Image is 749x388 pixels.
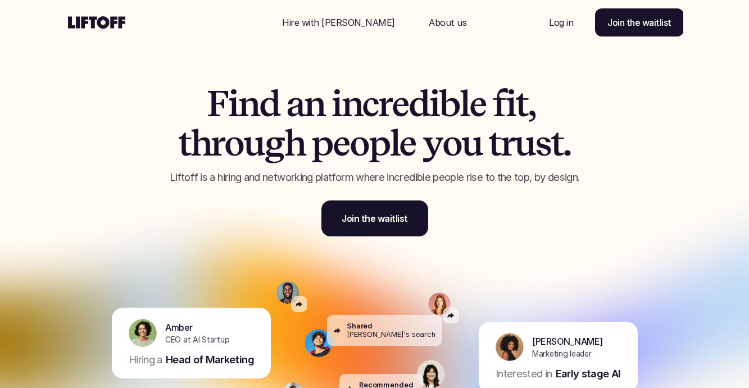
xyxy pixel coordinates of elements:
p: Hire with [PERSON_NAME] [282,16,395,29]
span: u [243,124,264,163]
span: h [190,124,211,163]
span: F [207,84,228,124]
span: b [439,84,460,124]
span: e [399,124,416,163]
span: i [332,84,342,124]
p: CEO at AI Startup [165,334,229,345]
p: Head of Marketing [165,353,253,367]
span: d [408,84,429,124]
span: r [211,124,224,163]
span: l [390,124,400,163]
span: . [562,124,571,163]
span: i [506,84,516,124]
span: a [286,84,304,124]
span: c [362,84,378,124]
p: Marketing leader [532,348,592,359]
span: n [304,84,325,124]
a: Nav Link [269,9,408,36]
p: About us [429,16,466,29]
a: Join the waitlist [321,200,428,236]
span: u [514,124,535,163]
span: s [535,124,551,163]
span: t [178,124,190,163]
span: e [392,84,408,124]
span: p [369,124,390,163]
span: o [224,124,243,163]
span: t [515,84,528,124]
span: u [461,124,482,163]
p: [PERSON_NAME] [532,334,603,348]
p: [PERSON_NAME]'s search [347,330,435,339]
span: n [238,84,259,124]
span: i [429,84,439,124]
span: i [228,84,238,124]
span: o [349,124,369,163]
p: Shared [347,322,373,330]
span: n [342,84,362,124]
p: Join the waitlist [342,212,408,225]
a: Nav Link [535,9,587,36]
span: o [442,124,461,163]
span: t [551,124,563,163]
p: Hiring a [129,353,162,367]
p: Join the waitlist [607,16,671,29]
span: t [488,124,501,163]
p: Amber [165,320,193,334]
p: Early stage AI [555,367,620,381]
span: f [493,84,506,124]
span: e [469,84,486,124]
span: g [264,124,284,163]
span: l [460,84,469,124]
span: p [311,124,333,163]
p: Liftoff is a hiring and networking platform where incredible people rise to the top, by design. [136,170,614,185]
span: r [378,84,392,124]
p: Interested in [496,367,552,381]
a: Join the waitlist [595,8,684,36]
p: Log in [549,16,573,29]
span: y [423,124,442,163]
span: r [501,124,514,163]
span: , [528,84,535,124]
span: h [284,124,305,163]
span: d [259,84,280,124]
a: Nav Link [415,9,480,36]
span: e [333,124,349,163]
